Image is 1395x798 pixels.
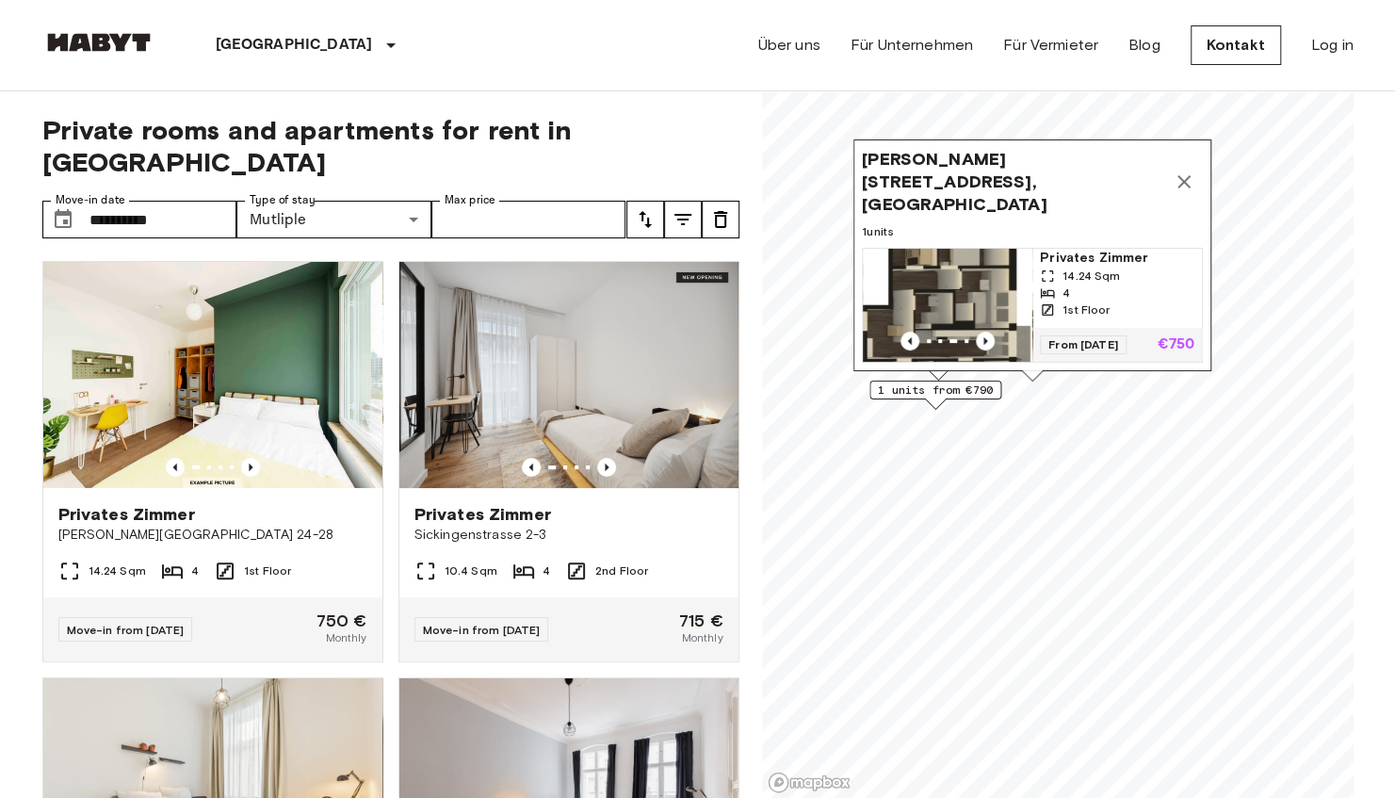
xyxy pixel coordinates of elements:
[853,139,1211,382] div: Map marker
[445,192,495,208] label: Max price
[1040,335,1127,354] span: From [DATE]
[1157,337,1194,352] p: €750
[398,261,739,662] a: Marketing picture of unit DE-01-477-065-04Previous imagePrevious imagePrivates ZimmerSickingenstr...
[851,34,973,57] a: Für Unternehmen
[595,562,648,579] span: 2nd Floor
[166,458,185,477] button: Previous image
[597,458,616,477] button: Previous image
[1062,301,1110,318] span: 1st Floor
[900,332,919,350] button: Previous image
[1191,25,1281,65] a: Kontakt
[250,192,316,208] label: Type of stay
[67,623,185,637] span: Move-in from [DATE]
[1062,285,1070,301] span: 4
[399,262,738,488] img: Marketing picture of unit DE-01-477-065-04
[191,562,199,579] span: 4
[878,382,993,399] span: 1 units from €790
[58,526,367,545] span: [PERSON_NAME][GEOGRAPHIC_DATA] 24-28
[976,332,995,350] button: Previous image
[758,34,820,57] a: Über uns
[42,33,155,52] img: Habyt
[1062,268,1120,285] span: 14.24 Sqm
[1040,249,1194,268] span: Privates Zimmer
[862,223,1203,240] span: 1 units
[423,623,541,637] span: Move-in from [DATE]
[543,562,550,579] span: 4
[702,201,739,238] button: tune
[44,201,82,238] button: Choose date, selected date is 15 Feb 2026
[42,114,739,178] span: Private rooms and apartments for rent in [GEOGRAPHIC_DATA]
[58,503,195,526] span: Privates Zimmer
[768,772,851,793] a: Mapbox logo
[1128,34,1160,57] a: Blog
[626,201,664,238] button: tune
[863,249,1032,362] img: Marketing picture of unit DE-01-09-005-03Q
[42,261,383,662] a: Marketing picture of unit DE-01-09-005-03QPrevious imagePrevious imagePrivates Zimmer[PERSON_NAME...
[414,526,723,545] span: Sickingenstrasse 2-3
[244,562,291,579] span: 1st Floor
[236,201,431,238] div: Mutliple
[43,262,382,488] img: Marketing picture of unit DE-01-09-005-03Q
[522,458,541,477] button: Previous image
[414,503,551,526] span: Privates Zimmer
[1311,34,1354,57] a: Log in
[56,192,125,208] label: Move-in date
[869,381,1001,410] div: Map marker
[862,148,1165,216] span: [PERSON_NAME][STREET_ADDRESS], [GEOGRAPHIC_DATA]
[325,629,366,646] span: Monthly
[445,562,497,579] span: 10.4 Sqm
[89,562,146,579] span: 14.24 Sqm
[679,612,723,629] span: 715 €
[681,629,722,646] span: Monthly
[664,201,702,238] button: tune
[1003,34,1098,57] a: Für Vermieter
[216,34,373,57] p: [GEOGRAPHIC_DATA]
[862,248,1203,363] a: Previous imagePrevious imagePrivates Zimmer14.24 Sqm41st FloorFrom [DATE]€750
[316,612,367,629] span: 750 €
[241,458,260,477] button: Previous image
